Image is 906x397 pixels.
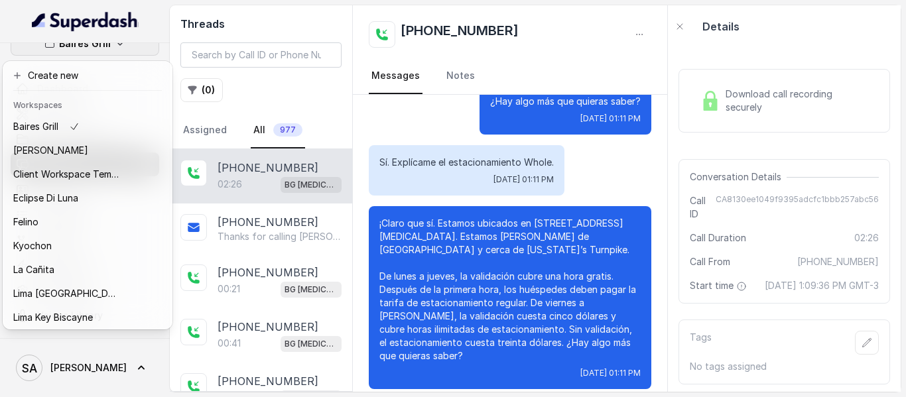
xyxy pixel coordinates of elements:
[59,36,111,52] p: Baires Grill
[13,166,119,182] p: Client Workspace Template
[13,286,119,302] p: Lima [GEOGRAPHIC_DATA]
[13,190,78,206] p: Eclipse Di Luna
[3,61,172,329] div: Baires Grill
[5,93,170,115] header: Workspaces
[13,310,93,325] p: Lima Key Biscayne
[13,238,52,254] p: Kyochon
[13,119,58,135] p: Baires Grill
[13,142,88,158] p: [PERSON_NAME]
[5,64,170,87] button: Create new
[11,32,159,56] button: Baires Grill
[13,262,54,278] p: La Cañita
[13,214,38,230] p: Felino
